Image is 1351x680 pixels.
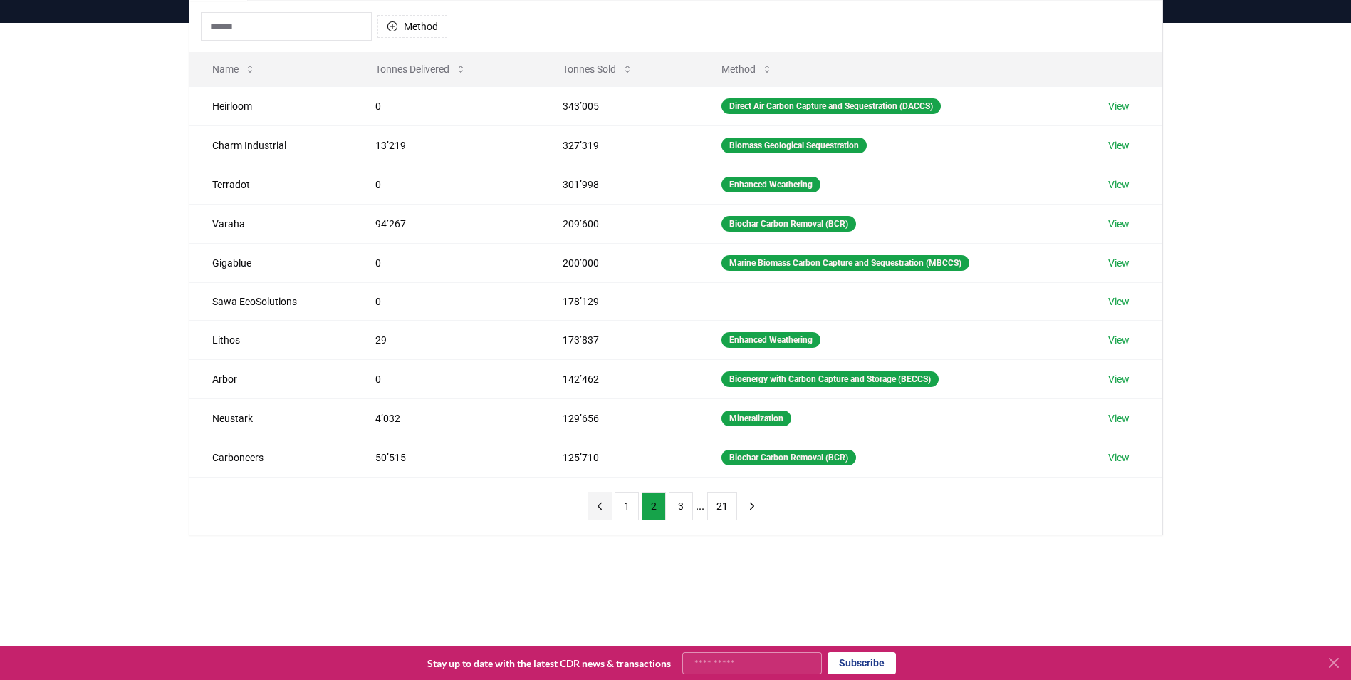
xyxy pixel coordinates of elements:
div: Mineralization [721,411,791,426]
td: 0 [353,243,540,282]
td: Lithos [189,320,353,359]
button: Tonnes Delivered [364,55,478,83]
td: 200’000 [540,243,699,282]
div: Enhanced Weathering [721,177,820,192]
td: 29 [353,320,540,359]
td: 142’462 [540,359,699,398]
a: View [1108,99,1130,113]
a: View [1108,333,1130,347]
td: Heirloom [189,86,353,125]
td: Varaha [189,204,353,243]
a: View [1108,256,1130,270]
td: 0 [353,165,540,204]
div: Bioenergy with Carbon Capture and Storage (BECCS) [721,371,939,387]
td: Arbor [189,359,353,398]
button: 2 [642,492,666,520]
button: 21 [707,492,737,520]
div: Biochar Carbon Removal (BCR) [721,216,856,232]
button: 1 [615,492,639,520]
button: Method [377,15,447,38]
td: Neustark [189,398,353,438]
td: 178’129 [540,282,699,320]
td: 343’005 [540,86,699,125]
a: View [1108,372,1130,386]
td: Gigablue [189,243,353,282]
a: View [1108,294,1130,309]
li: ... [696,498,704,515]
td: 13’219 [353,125,540,165]
button: 3 [669,492,693,520]
div: Biochar Carbon Removal (BCR) [721,450,856,465]
a: View [1108,450,1130,465]
td: 50’515 [353,438,540,477]
td: 94’267 [353,204,540,243]
a: View [1108,411,1130,426]
td: 4’032 [353,398,540,438]
td: 125’710 [540,438,699,477]
a: View [1108,138,1130,153]
div: Marine Biomass Carbon Capture and Sequestration (MBCCS) [721,255,969,271]
div: Direct Air Carbon Capture and Sequestration (DACCS) [721,98,941,114]
td: 0 [353,86,540,125]
button: Tonnes Sold [551,55,645,83]
a: View [1108,217,1130,231]
td: Charm Industrial [189,125,353,165]
td: Carboneers [189,438,353,477]
button: Method [710,55,784,83]
td: Terradot [189,165,353,204]
td: 327’319 [540,125,699,165]
td: Sawa EcoSolutions [189,282,353,320]
td: 129’656 [540,398,699,438]
div: Biomass Geological Sequestration [721,138,867,153]
button: Name [201,55,267,83]
td: 173’837 [540,320,699,359]
td: 209’600 [540,204,699,243]
a: View [1108,177,1130,192]
div: Enhanced Weathering [721,332,820,348]
td: 301’998 [540,165,699,204]
button: next page [740,492,764,520]
td: 0 [353,282,540,320]
button: previous page [588,492,612,520]
td: 0 [353,359,540,398]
